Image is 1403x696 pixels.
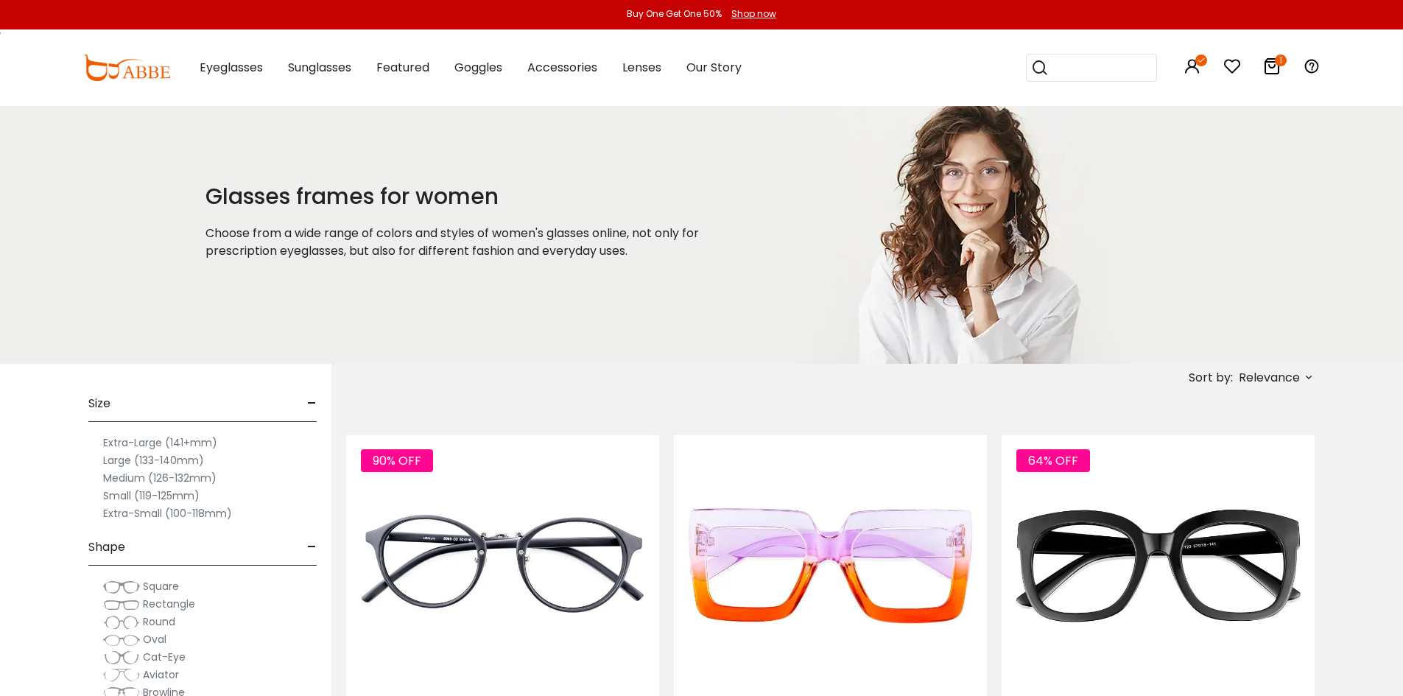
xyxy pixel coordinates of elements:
[103,668,140,683] img: Aviator.png
[103,505,232,522] label: Extra-Small (100-118mm)
[454,59,502,76] span: Goggles
[778,106,1152,364] img: glasses frames for women
[1016,449,1090,472] span: 64% OFF
[103,650,140,665] img: Cat-Eye.png
[103,580,140,594] img: Square.png
[88,386,110,421] span: Size
[200,59,263,76] span: Eyeglasses
[1189,369,1233,386] span: Sort by:
[103,434,217,451] label: Extra-Large (141+mm)
[88,530,125,565] span: Shape
[622,59,661,76] span: Lenses
[205,183,742,210] h1: Glasses frames for women
[686,59,742,76] span: Our Story
[1263,60,1281,77] a: 1
[674,435,987,696] img: Purple Spark - Plastic ,Universal Bridge Fit
[103,451,204,469] label: Large (133-140mm)
[83,55,170,81] img: abbeglasses.com
[307,386,317,421] span: -
[1002,435,1315,696] img: Black Gala - Plastic ,Universal Bridge Fit
[731,7,776,21] div: Shop now
[627,7,722,21] div: Buy One Get One 50%
[307,530,317,565] span: -
[143,597,195,611] span: Rectangle
[143,667,179,682] span: Aviator
[143,650,186,664] span: Cat-Eye
[103,597,140,612] img: Rectangle.png
[103,487,200,505] label: Small (119-125mm)
[376,59,429,76] span: Featured
[724,7,776,20] a: Shop now
[103,469,217,487] label: Medium (126-132mm)
[527,59,597,76] span: Accessories
[288,59,351,76] span: Sunglasses
[205,225,742,260] p: Choose from a wide range of colors and styles of women's glasses online, not only for prescriptio...
[103,615,140,630] img: Round.png
[361,449,433,472] span: 90% OFF
[346,435,659,696] img: Matte-black Youngitive - Plastic ,Adjust Nose Pads
[103,633,140,647] img: Oval.png
[143,614,175,629] span: Round
[143,579,179,594] span: Square
[143,632,166,647] span: Oval
[1275,55,1287,66] i: 1
[1239,365,1300,391] span: Relevance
